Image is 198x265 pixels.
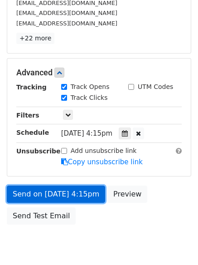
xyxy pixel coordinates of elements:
strong: Unsubscribe [16,147,61,155]
span: [DATE] 4:15pm [61,129,112,137]
strong: Filters [16,112,39,119]
label: Track Clicks [71,93,108,103]
a: Preview [107,186,147,203]
small: [EMAIL_ADDRESS][DOMAIN_NAME] [16,20,117,27]
a: Copy unsubscribe link [61,158,143,166]
strong: Tracking [16,83,47,91]
label: UTM Codes [138,82,173,92]
label: Track Opens [71,82,110,92]
a: +22 more [16,33,54,44]
h5: Advanced [16,68,182,78]
strong: Schedule [16,129,49,136]
small: [EMAIL_ADDRESS][DOMAIN_NAME] [16,10,117,16]
a: Send Test Email [7,207,76,225]
label: Add unsubscribe link [71,146,137,156]
a: Send on [DATE] 4:15pm [7,186,105,203]
iframe: Chat Widget [153,221,198,265]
